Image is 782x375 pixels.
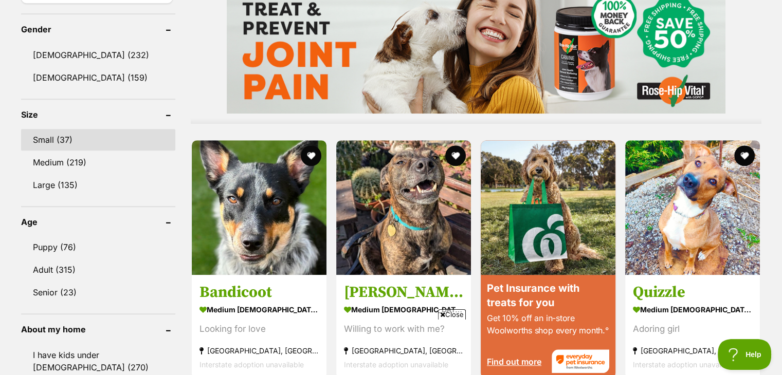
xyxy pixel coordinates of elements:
header: Age [21,217,175,227]
img: Bandicoot - Australian Kelpie x Australian Cattle Dog [192,140,326,275]
button: favourite [301,145,321,166]
a: Medium (219) [21,152,175,173]
strong: [GEOGRAPHIC_DATA], [GEOGRAPHIC_DATA] [199,343,319,357]
h3: Bandicoot [199,282,319,302]
div: Adoring girl [633,322,752,335]
a: Large (135) [21,174,175,196]
strong: medium [DEMOGRAPHIC_DATA] Dog [199,302,319,316]
span: Interstate adoption unavailable [633,360,737,368]
button: favourite [445,145,466,166]
iframe: Advertisement [204,324,578,370]
header: About my home [21,325,175,334]
div: Looking for love [199,322,319,335]
a: Puppy (76) [21,236,175,258]
img: adc.png [491,1,498,8]
strong: medium [DEMOGRAPHIC_DATA] Dog [344,302,463,316]
iframe: Help Scout Beacon - Open [718,339,772,370]
a: Senior (23) [21,282,175,303]
span: Close [438,309,466,320]
strong: [GEOGRAPHIC_DATA], [GEOGRAPHIC_DATA] [633,343,752,357]
span: Interstate adoption unavailable [199,360,304,368]
h3: Quizzle [633,282,752,302]
strong: medium [DEMOGRAPHIC_DATA] Dog [633,302,752,316]
header: Gender [21,25,175,34]
a: [DEMOGRAPHIC_DATA] (159) [21,67,175,88]
header: Size [21,110,175,119]
a: Small (37) [21,129,175,151]
img: Quizzle - Australian Kelpie Dog [625,140,760,275]
img: Mulligan - Bull Arab x Staffordshire Bull Terrier Dog [336,140,471,275]
button: favourite [735,145,755,166]
h3: [PERSON_NAME] [344,282,463,302]
a: Adult (315) [21,259,175,280]
a: [DEMOGRAPHIC_DATA] (232) [21,44,175,66]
